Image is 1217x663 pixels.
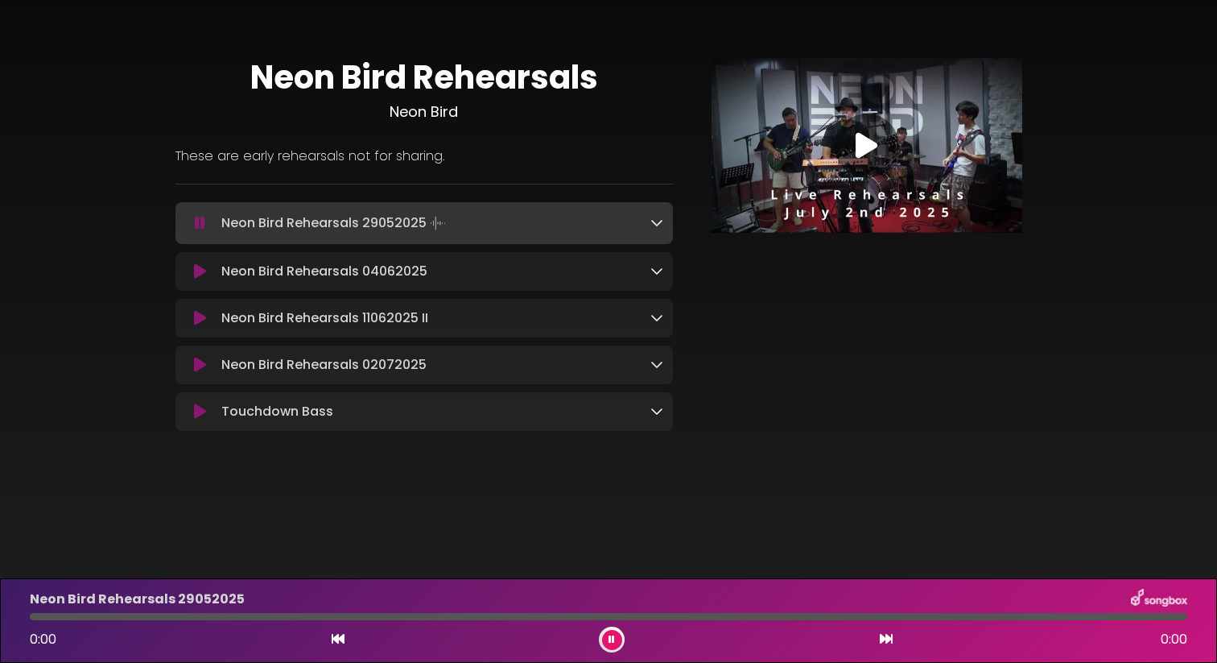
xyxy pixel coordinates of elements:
[221,262,427,281] p: Neon Bird Rehearsals 04062025
[175,147,673,166] p: These are early rehearsals not for sharing.
[175,58,673,97] h1: Neon Bird Rehearsals
[427,212,449,234] img: waveform4.gif
[221,355,427,375] p: Neon Bird Rehearsals 02072025
[221,309,428,328] p: Neon Bird Rehearsals 11062025 II
[175,103,673,121] h3: Neon Bird
[221,212,449,234] p: Neon Bird Rehearsals 29052025
[221,402,333,421] p: Touchdown Bass
[712,58,1022,233] img: Video Thumbnail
